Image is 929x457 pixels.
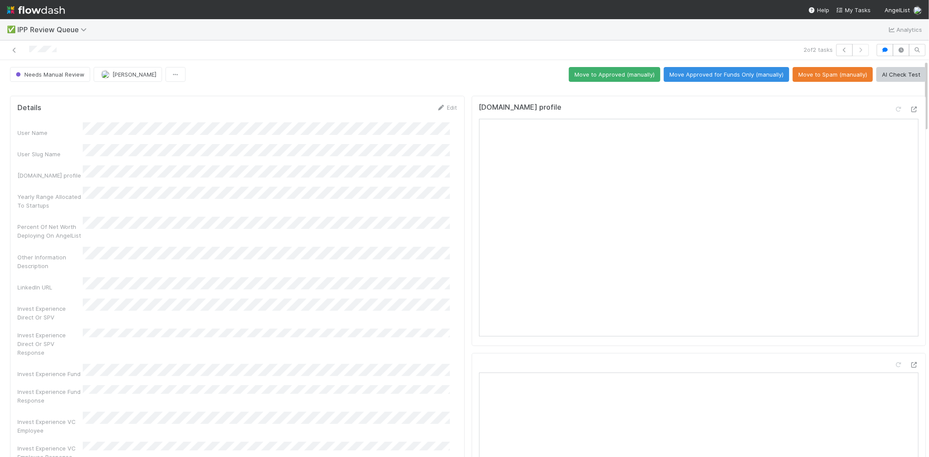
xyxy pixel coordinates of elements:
div: [DOMAIN_NAME] profile [17,171,83,180]
a: Analytics [888,24,922,35]
span: AngelList [885,7,910,13]
button: Move Approved for Funds Only (manually) [664,67,789,82]
div: Invest Experience VC Employee [17,417,83,435]
span: Needs Manual Review [14,71,84,78]
span: ✅ [7,26,16,33]
div: LinkedIn URL [17,283,83,292]
span: 2 of 2 tasks [804,45,833,54]
span: [PERSON_NAME] [112,71,156,78]
button: Move to Spam (manually) [793,67,873,82]
span: My Tasks [836,7,871,13]
h5: Details [17,104,41,112]
div: Other Information Description [17,253,83,270]
a: My Tasks [836,6,871,14]
img: avatar_1a1d5361-16dd-4910-a949-020dcd9f55a3.png [913,6,922,15]
div: Invest Experience Direct Or SPV [17,304,83,322]
img: logo-inverted-e16ddd16eac7371096b0.svg [7,3,65,17]
img: avatar_1a1d5361-16dd-4910-a949-020dcd9f55a3.png [101,70,110,79]
div: Yearly Range Allocated To Startups [17,192,83,210]
a: Edit [437,104,457,111]
button: Needs Manual Review [10,67,90,82]
button: Move to Approved (manually) [569,67,660,82]
button: AI Check Test [876,67,926,82]
div: Percent Of Net Worth Deploying On AngelList [17,222,83,240]
div: User Slug Name [17,150,83,158]
button: [PERSON_NAME] [94,67,162,82]
div: User Name [17,128,83,137]
div: Invest Experience Fund Response [17,387,83,405]
div: Invest Experience Direct Or SPV Response [17,331,83,357]
span: IPP Review Queue [17,25,91,34]
div: Help [808,6,829,14]
h5: [DOMAIN_NAME] profile [479,103,562,112]
div: Invest Experience Fund [17,370,83,378]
